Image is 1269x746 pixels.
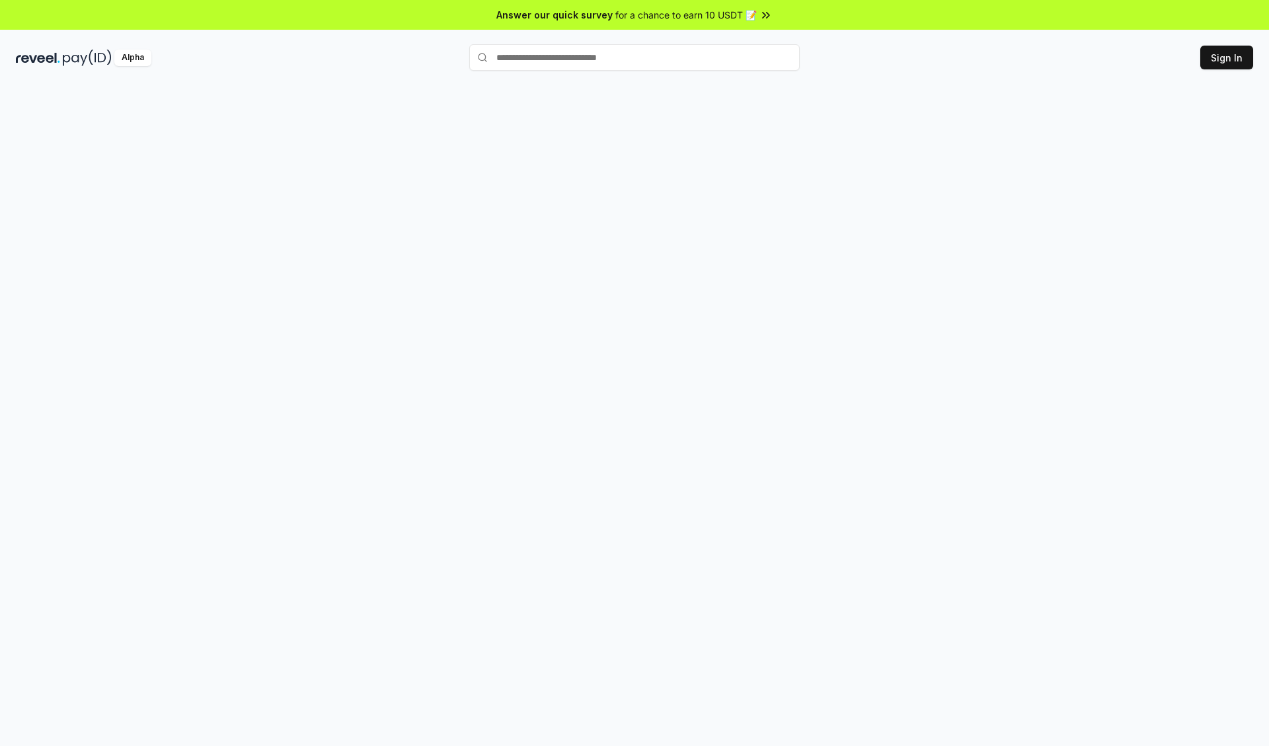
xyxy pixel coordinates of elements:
img: reveel_dark [16,50,60,66]
div: Alpha [114,50,151,66]
span: for a chance to earn 10 USDT 📝 [615,8,757,22]
img: pay_id [63,50,112,66]
button: Sign In [1200,46,1253,69]
span: Answer our quick survey [496,8,613,22]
